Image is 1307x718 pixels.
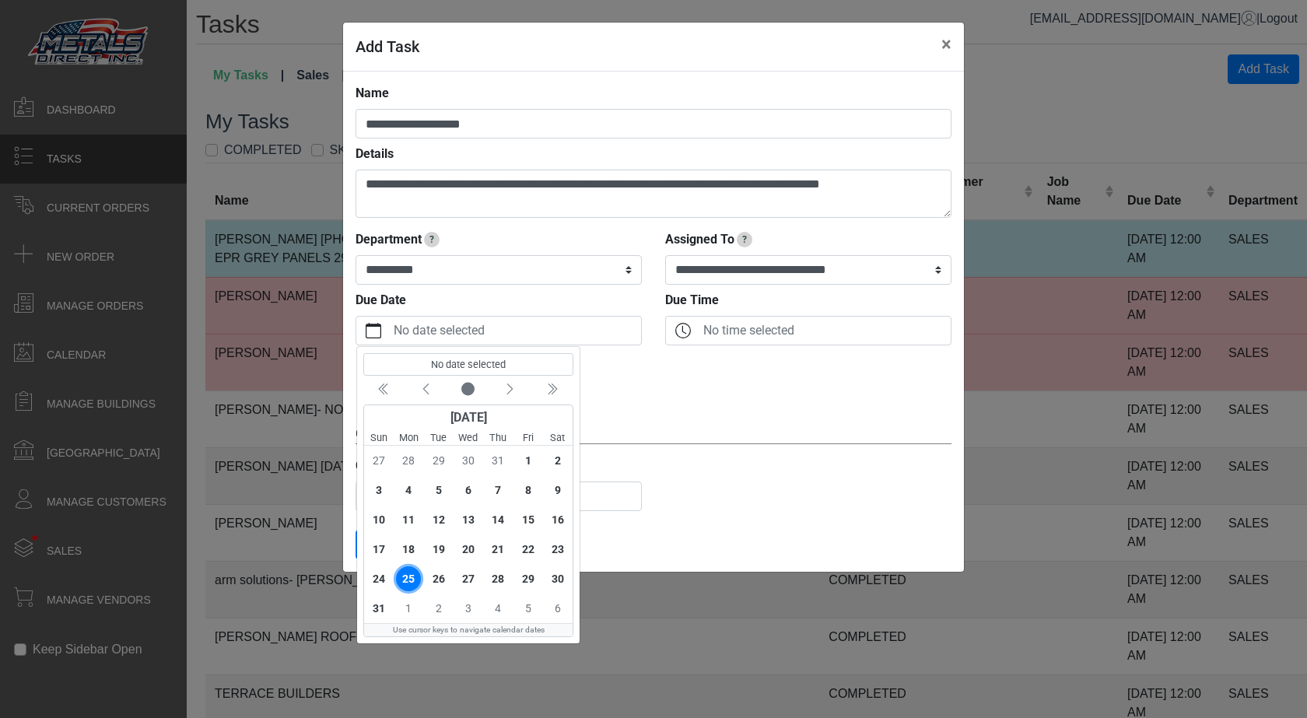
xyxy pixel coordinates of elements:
[366,566,391,591] span: 24
[485,537,510,562] span: 21
[503,383,517,397] svg: chevron left
[456,566,481,591] span: 27
[426,566,451,591] span: 26
[366,596,391,621] span: 31
[454,505,483,534] div: Wednesday, August 13, 2025
[543,475,573,505] div: Saturday, August 9, 2025
[356,146,394,161] strong: Details
[483,475,513,505] div: Thursday, August 7, 2025
[356,317,391,345] button: calendar
[364,505,394,534] div: Sunday, August 10, 2025
[396,537,421,562] span: 18
[513,534,542,564] div: Friday, August 22, 2025
[366,537,391,562] span: 17
[456,507,481,532] span: 13
[426,537,451,562] span: 19
[394,430,423,445] small: Monday
[513,475,542,505] div: Friday, August 8, 2025
[364,405,573,430] div: [DATE]
[366,478,391,503] span: 3
[424,430,454,445] small: Tuesday
[454,446,483,475] div: Wednesday, July 30, 2025
[377,383,391,397] svg: chevron double left
[513,430,542,445] small: Friday
[700,317,951,345] label: No time selected
[545,507,570,532] span: 16
[364,594,394,623] div: Sunday, August 31, 2025
[396,596,421,621] span: 1
[419,383,433,397] svg: chevron left
[483,505,513,534] div: Thursday, August 14, 2025
[424,564,454,594] div: Tuesday, August 26, 2025
[366,507,391,532] span: 10
[356,530,403,559] button: Save
[356,292,406,307] strong: Due Date
[396,566,421,591] span: 25
[394,446,423,475] div: Monday, July 28, 2025
[666,317,700,345] button: clock
[543,594,573,623] div: Saturday, September 6, 2025
[454,564,483,594] div: Wednesday, August 27, 2025
[405,379,447,401] button: Previous month
[391,317,641,345] label: No date selected
[364,475,394,505] div: Sunday, August 3, 2025
[356,232,422,247] strong: Department
[675,323,691,338] svg: clock
[356,86,389,100] strong: Name
[356,425,951,444] div: Optional: Link to
[516,596,541,621] span: 5
[426,478,451,503] span: 5
[483,594,513,623] div: Thursday, September 4, 2025
[545,566,570,591] span: 30
[394,475,423,505] div: Monday, August 4, 2025
[364,430,394,445] small: Sunday
[483,430,513,445] small: Thursday
[447,379,489,401] button: Current month
[543,446,573,475] div: Saturday, August 2, 2025
[394,505,423,534] div: Monday, August 11, 2025
[516,478,541,503] span: 8
[454,534,483,564] div: Wednesday, August 20, 2025
[489,379,531,401] button: Next month
[454,594,483,623] div: Wednesday, September 3, 2025
[456,537,481,562] span: 20
[356,35,419,58] h5: Add Task
[396,478,421,503] span: 4
[485,478,510,503] span: 7
[424,446,454,475] div: Tuesday, July 29, 2025
[363,379,405,401] button: Previous year
[516,566,541,591] span: 29
[513,446,542,475] div: Friday, August 1, 2025
[424,534,454,564] div: Tuesday, August 19, 2025
[483,564,513,594] div: Thursday, August 28, 2025
[366,448,391,473] span: 27
[516,507,541,532] span: 15
[456,478,481,503] span: 6
[483,534,513,564] div: Thursday, August 21, 2025
[396,507,421,532] span: 11
[513,594,542,623] div: Friday, September 5, 2025
[394,594,423,623] div: Monday, September 1, 2025
[454,430,483,445] small: Wednesday
[545,448,570,473] span: 2
[426,507,451,532] span: 12
[366,323,381,338] svg: calendar
[485,566,510,591] span: 28
[364,624,573,636] div: Use cursor keys to navigate calendar dates
[426,596,451,621] span: 2
[426,448,451,473] span: 29
[424,594,454,623] div: Tuesday, September 2, 2025
[513,564,542,594] div: Friday, August 29, 2025
[424,232,440,247] span: Selecting a department will automatically assign to an employee in that department
[665,292,719,307] strong: Due Time
[364,446,394,475] div: Sunday, July 27, 2025
[737,232,752,247] span: Track who this task is assigned to
[456,596,481,621] span: 3
[485,507,510,532] span: 14
[364,564,394,594] div: Sunday, August 24, 2025
[356,458,410,473] strong: Customer
[363,353,573,376] output: No date selected
[396,448,421,473] span: 28
[424,505,454,534] div: Tuesday, August 12, 2025
[454,475,483,505] div: Wednesday, August 6, 2025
